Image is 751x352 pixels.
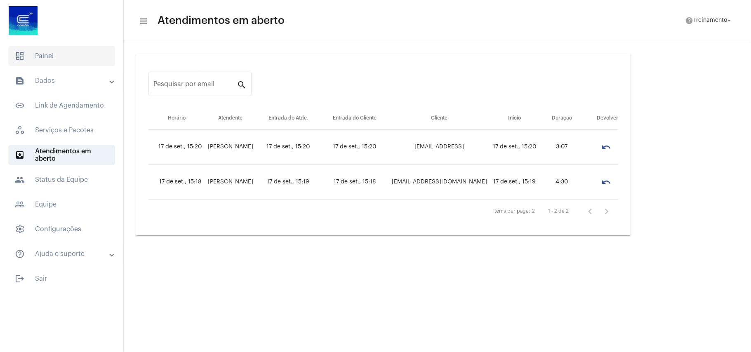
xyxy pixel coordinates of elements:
[389,130,490,165] td: [EMAIL_ADDRESS]
[256,107,320,130] th: Entrada do Atde.
[493,209,530,214] div: Items per page:
[148,165,205,200] td: 17 de set., 15:18
[693,18,727,23] span: Treinamento
[582,203,598,220] button: Página anterior
[539,165,584,200] td: 4:30
[490,165,539,200] td: 17 de set., 15:19
[139,16,147,26] mat-icon: sidenav icon
[148,130,205,165] td: 17 de set., 15:20
[148,107,205,130] th: Horário
[8,145,115,165] span: Atendimentos em aberto
[8,46,115,66] span: Painel
[320,130,389,165] td: 17 de set., 15:20
[389,107,490,130] th: Cliente
[584,107,618,130] th: Devolver
[725,17,733,24] mat-icon: arrow_drop_down
[15,76,110,86] mat-panel-title: Dados
[8,219,115,239] span: Configurações
[389,165,490,200] td: [EMAIL_ADDRESS][DOMAIN_NAME]
[5,244,123,264] mat-expansion-panel-header: sidenav iconAjuda e suporte
[15,249,110,259] mat-panel-title: Ajuda e suporte
[685,16,693,25] mat-icon: help
[237,80,247,89] mat-icon: search
[15,125,25,135] span: sidenav icon
[490,130,539,165] td: 17 de set., 15:20
[8,96,115,115] span: Link de Agendamento
[548,209,569,214] div: 1 - 2 de 2
[15,224,25,234] span: sidenav icon
[15,101,25,110] mat-icon: sidenav icon
[539,107,584,130] th: Duração
[153,82,237,89] input: Pesquisar por email
[601,177,611,187] mat-icon: undo
[15,249,25,259] mat-icon: sidenav icon
[8,269,115,289] span: Sair
[587,174,618,190] mat-chip-list: selection
[320,165,389,200] td: 17 de set., 15:18
[8,195,115,214] span: Equipe
[601,142,611,152] mat-icon: undo
[539,130,584,165] td: 3:07
[15,175,25,185] mat-icon: sidenav icon
[15,150,25,160] mat-icon: sidenav icon
[532,209,535,214] div: 2
[205,130,256,165] td: [PERSON_NAME]
[598,203,615,220] button: Próxima página
[15,199,25,209] mat-icon: sidenav icon
[205,107,256,130] th: Atendente
[15,76,25,86] mat-icon: sidenav icon
[15,274,25,284] mat-icon: sidenav icon
[320,107,389,130] th: Entrada do Cliente
[8,170,115,190] span: Status da Equipe
[256,130,320,165] td: 17 de set., 15:20
[205,165,256,200] td: [PERSON_NAME]
[7,4,40,37] img: d4669ae0-8c07-2337-4f67-34b0df7f5ae4.jpeg
[158,14,285,27] span: Atendimentos em aberto
[680,12,738,29] button: Treinamento
[587,139,618,155] mat-chip-list: selection
[490,107,539,130] th: Início
[15,51,25,61] span: sidenav icon
[8,120,115,140] span: Serviços e Pacotes
[256,165,320,200] td: 17 de set., 15:19
[5,71,123,91] mat-expansion-panel-header: sidenav iconDados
